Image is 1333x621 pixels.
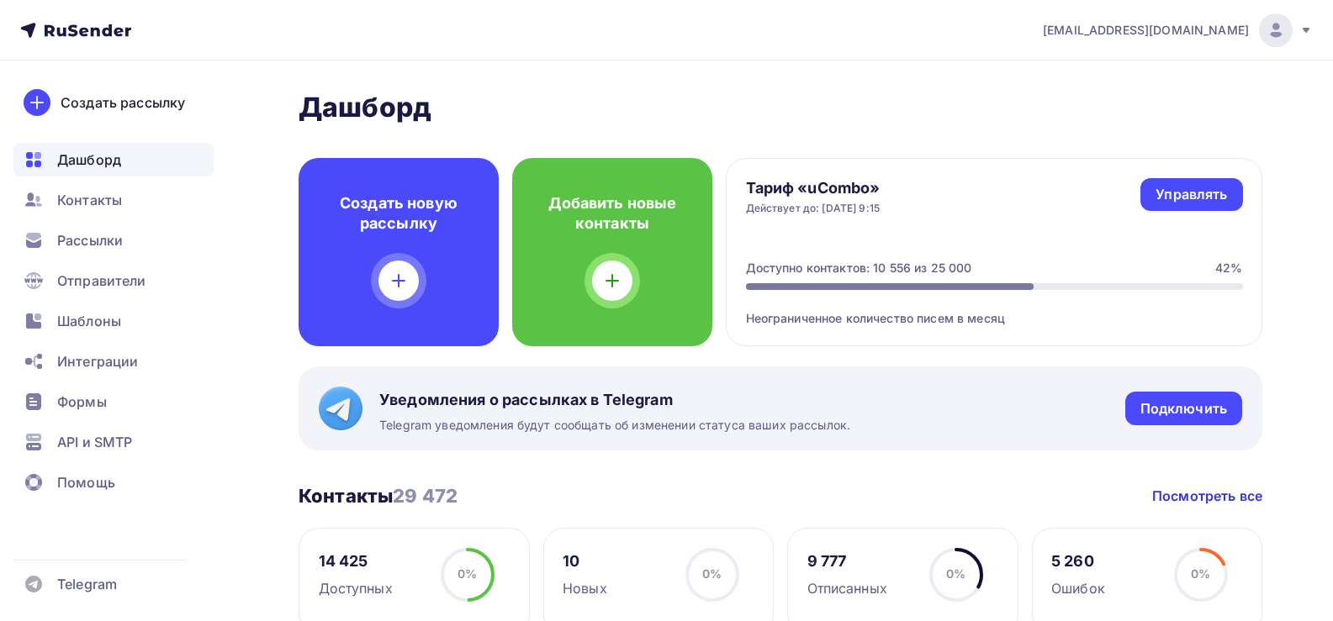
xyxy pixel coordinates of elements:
[13,224,214,257] a: Рассылки
[807,551,887,571] div: 9 777
[1215,260,1242,276] div: 42%
[57,190,122,210] span: Контакты
[13,264,214,297] a: Отправители
[57,472,115,492] span: Помощь
[57,311,121,331] span: Шаблоны
[57,574,117,594] span: Telegram
[13,183,214,217] a: Контакты
[1043,13,1313,47] a: [EMAIL_ADDRESS][DOMAIN_NAME]
[1156,185,1227,204] div: Управлять
[1191,566,1210,581] span: 0%
[325,193,472,234] h4: Создать новую рассылку
[746,202,881,215] div: Действует до: [DATE] 9:15
[299,484,458,508] h3: Контакты
[1152,486,1262,506] a: Посмотреть все
[57,150,121,170] span: Дашборд
[563,551,607,571] div: 10
[13,304,214,338] a: Шаблоны
[57,392,107,412] span: Формы
[1043,22,1249,39] span: [EMAIL_ADDRESS][DOMAIN_NAME]
[1051,578,1105,598] div: Ошибок
[746,290,1243,327] div: Неограниченное количество писем в месяц
[702,566,722,581] span: 0%
[13,385,214,418] a: Формы
[57,351,138,371] span: Интеграции
[946,566,965,581] span: 0%
[563,578,607,598] div: Новых
[458,566,477,581] span: 0%
[746,178,881,198] h4: Тариф «uCombo»
[379,417,850,434] span: Telegram уведомления будут сообщать об изменении статуса ваших рассылок.
[57,432,132,452] span: API и SMTP
[13,143,214,176] a: Дашборд
[57,230,123,250] span: Рассылки
[1051,551,1105,571] div: 5 260
[319,578,393,598] div: Доступных
[61,92,185,113] div: Создать рассылку
[746,260,972,276] div: Доступно контактов: 10 556 из 25 000
[393,485,458,507] span: 29 472
[57,271,146,291] span: Отправители
[379,390,850,410] span: Уведомления о рассылках в Telegram
[319,551,393,571] div: 14 425
[807,578,887,598] div: Отписанных
[1140,399,1227,418] div: Подключить
[539,193,685,234] h4: Добавить новые контакты
[299,91,1262,124] h2: Дашборд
